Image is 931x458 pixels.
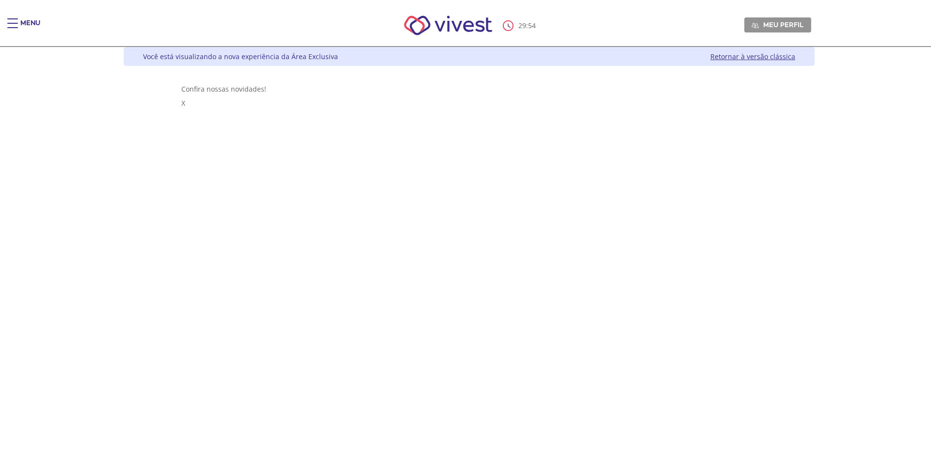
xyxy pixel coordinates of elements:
div: : [503,20,538,31]
span: 29 [518,21,526,30]
div: Confira nossas novidades! [181,84,757,94]
div: Menu [20,18,40,38]
span: 54 [528,21,536,30]
a: Meu perfil [744,17,811,32]
span: Meu perfil [763,20,803,29]
a: Retornar à versão clássica [710,52,795,61]
div: Você está visualizando a nova experiência da Área Exclusiva [143,52,338,61]
img: Meu perfil [752,22,759,29]
span: X [181,98,185,108]
div: Vivest [116,47,815,458]
img: Vivest [393,5,503,46]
